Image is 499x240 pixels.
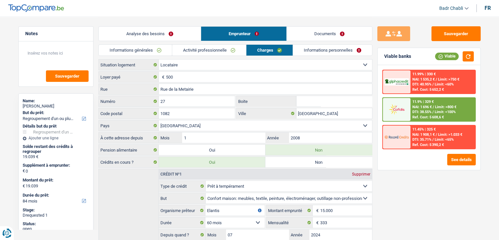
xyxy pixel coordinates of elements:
[385,78,409,86] img: AlphaCredit
[23,124,89,129] div: Détails but du prêt
[412,77,435,82] span: NAI: 1 535,2 €
[246,45,293,56] a: Charges
[159,145,265,155] label: Oui
[435,105,456,109] span: Limit: >800 €
[159,181,206,191] label: Type de crédit
[266,205,313,216] label: Montant emprunté
[434,3,468,14] a: Badr Chabli
[432,82,434,86] span: /
[159,172,183,176] div: Crédit nº1
[99,60,159,70] label: Situation logement
[439,6,463,11] span: Badr Chabli
[431,26,481,41] button: Sauvegarder
[159,217,205,228] label: Durée
[309,229,372,240] input: AAAA
[159,229,206,240] label: Depuis quand ?
[293,45,372,56] a: Informations personnelles
[99,72,159,82] label: Loyer payé
[99,45,172,56] a: Informations générales
[412,100,434,104] div: 11.9% | 329 €
[182,132,265,143] input: MM
[23,168,25,174] span: €
[25,31,87,36] h5: Notes
[159,72,166,82] span: €
[201,27,286,41] a: Emprunteur
[23,226,89,231] div: open
[99,84,159,94] label: Rue
[412,115,444,119] div: Ref. Cost: 5 608,6 €
[412,110,431,114] span: DTI: 38.55%
[436,77,437,82] span: /
[23,136,89,140] div: Ajouter une ligne
[412,137,431,142] span: DTI: 35.71%
[23,183,25,189] span: €
[23,221,89,227] div: Status:
[99,96,159,107] label: Numéro
[433,105,434,109] span: /
[99,145,159,155] label: Pension alimentaire
[172,45,246,56] a: Activité professionnelle
[99,157,159,167] label: Crédits en cours ?
[289,132,372,143] input: AAAA
[265,145,372,155] label: Non
[159,132,182,143] label: Mois
[412,72,436,76] div: 11.99% | 330 €
[447,154,476,165] button: See details
[435,82,454,86] span: Limit: <60%
[438,132,462,137] span: Limit: >1.033 €
[8,4,64,12] img: TopCompare Logo
[99,27,201,41] a: Analyse des besoins
[23,110,88,115] label: But du prêt:
[385,131,409,143] img: Record Credits
[412,82,431,86] span: DTI: 40.95%
[23,144,89,154] div: Solde restant des crédits à regrouper
[159,193,206,204] label: But
[435,53,459,60] div: Viable
[287,27,372,41] a: Documents
[23,163,88,168] label: Supplément à emprunter:
[266,217,313,228] label: Mensualité
[23,98,89,104] div: Name:
[313,217,320,228] span: €
[432,137,434,142] span: /
[350,172,372,176] div: Supprimer
[55,74,79,78] span: Sauvegarder
[23,104,89,109] div: [PERSON_NAME]
[23,207,89,213] div: Stage:
[432,110,434,114] span: /
[485,5,491,11] div: fr
[412,105,432,109] span: NAI: 1 696 €
[265,157,372,167] label: Non
[46,70,89,82] button: Sauvegarder
[237,96,296,107] label: Boite
[385,103,409,115] img: Cofidis
[237,108,296,119] label: Ville
[23,193,88,198] label: Durée du prêt:
[412,87,444,92] div: Ref. Cost: 5 652,2 €
[412,132,435,137] span: NAI: 1 908,1 €
[99,132,159,143] label: À cette adresse depuis
[435,137,454,142] span: Limit: <65%
[159,157,265,167] label: Oui
[412,143,444,147] div: Ref. Cost: 5 390,2 €
[289,229,309,240] label: Année
[313,205,320,216] span: €
[206,229,226,240] label: Mois
[23,154,89,159] div: 19.039 €
[226,229,289,240] input: MM
[99,120,159,131] label: Pays
[435,110,456,114] span: Limit: <100%
[23,213,89,218] div: Drequested 1
[23,178,88,183] label: Montant du prêt:
[265,132,289,143] label: Année
[384,54,411,59] div: Viable banks
[412,127,436,132] div: 11.45% | 325 €
[436,132,437,137] span: /
[438,77,459,82] span: Limit: >750 €
[159,205,205,216] label: Organisme prêteur
[99,108,159,119] label: Code postal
